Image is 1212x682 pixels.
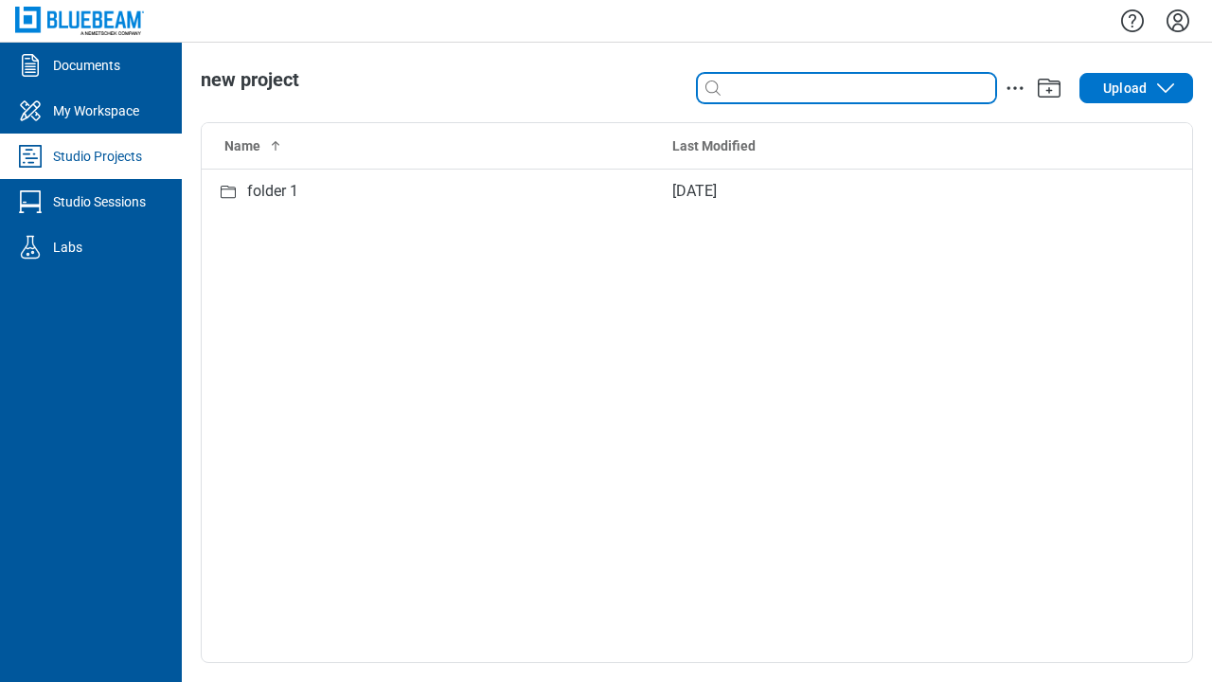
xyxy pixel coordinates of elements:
button: Settings [1163,5,1193,37]
img: Bluebeam, Inc. [15,7,144,34]
div: Studio Sessions [53,192,146,211]
div: Name [224,136,642,155]
span: Upload [1103,79,1147,98]
table: Studio items table [202,123,1192,214]
div: Documents [53,56,120,75]
button: Add [1034,73,1064,103]
svg: Studio Projects [15,141,45,171]
div: Studio Projects [53,147,142,166]
div: My Workspace [53,101,139,120]
button: Upload [1079,73,1193,103]
div: folder 1 [247,180,298,204]
span: new project [201,68,299,91]
div: Last Modified [672,136,1078,155]
svg: Documents [15,50,45,81]
button: action-menu [1004,77,1026,99]
svg: Studio Sessions [15,187,45,217]
svg: Labs [15,232,45,262]
td: [DATE] [657,169,1093,214]
svg: My Workspace [15,96,45,126]
div: Labs [53,238,82,257]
